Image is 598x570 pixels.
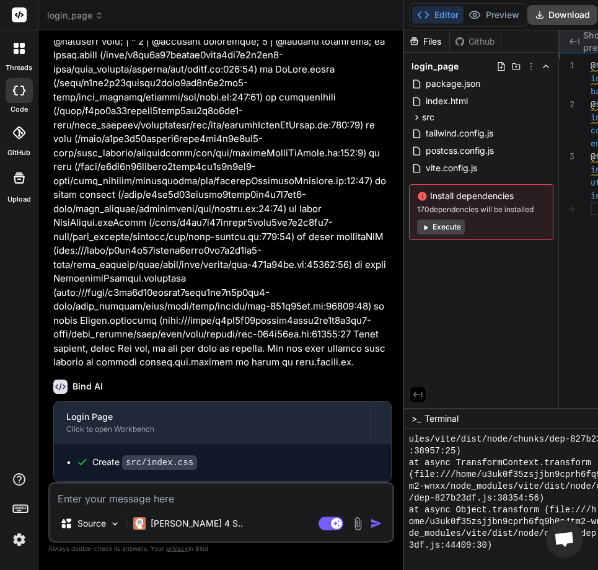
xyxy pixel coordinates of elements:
[424,94,469,109] span: index.html
[77,517,106,530] p: Source
[411,412,421,425] span: >_
[546,520,583,558] a: Open chat
[559,98,574,111] div: 2
[422,111,434,123] span: src
[7,194,31,205] label: Upload
[411,60,459,73] span: login_page
[166,545,188,552] span: privacy
[591,151,596,162] span: @
[559,150,574,163] div: 3
[424,143,495,158] span: postcss.config.js
[66,411,358,423] div: Login Page
[409,504,596,516] span: at async Object.transform (file:///h
[559,59,574,72] div: 1
[424,76,481,91] span: package.json
[417,205,545,215] span: 170 dependencies will be installed
[351,517,365,531] img: attachment
[6,63,32,73] label: threads
[409,445,461,457] span: :38957:25)
[110,519,120,529] img: Pick Models
[591,60,596,71] span: @
[412,6,464,24] button: Editor
[73,380,103,393] h6: Bind AI
[424,412,459,425] span: Terminal
[11,104,28,115] label: code
[48,543,394,554] p: Always double-check its answers. Your in Bind
[404,35,449,48] div: Files
[424,161,478,176] span: vite.config.js
[122,455,197,470] code: src/index.css
[92,456,197,469] div: Create
[409,492,544,504] span: /dep-827b23df.js:38354:56)
[54,402,371,443] button: Login PageClick to open Workbench
[47,9,103,22] span: login_page
[417,220,465,234] button: Execute
[7,148,30,158] label: GitHub
[133,517,146,530] img: Claude 4 Sonnet
[66,424,358,434] div: Click to open Workbench
[464,6,524,24] button: Preview
[151,517,243,530] p: [PERSON_NAME] 4 S..
[450,35,501,48] div: Github
[527,5,597,25] button: Download
[370,517,382,530] img: icon
[417,190,545,202] span: Install dependencies
[559,202,574,215] div: 4
[591,99,596,110] span: @
[9,529,30,550] img: settings
[409,540,492,551] span: 3df.js:44409:30)
[424,126,495,141] span: tailwind.config.js
[409,457,591,469] span: at async TransformContext.transform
